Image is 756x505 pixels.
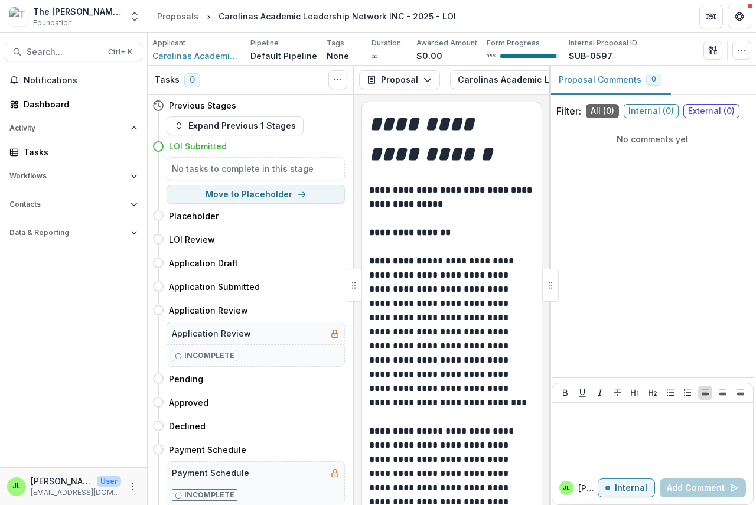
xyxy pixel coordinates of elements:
span: Notifications [24,76,138,86]
p: [PERSON_NAME] L [578,482,598,494]
nav: breadcrumb [152,8,461,25]
h5: Application Review [172,327,251,340]
button: Toggle View Cancelled Tasks [328,70,347,89]
h4: Previous Stages [169,99,236,112]
span: Data & Reporting [9,229,126,237]
button: Align Right [733,386,747,400]
span: 0 [184,73,200,87]
h4: Application Review [169,304,248,317]
button: Open entity switcher [126,5,143,28]
button: Strike [611,386,625,400]
div: Joye Lane [12,483,21,490]
p: Internal [615,483,647,493]
a: Tasks [5,142,142,162]
button: Expand Previous 1 Stages [167,116,304,135]
button: Add Comment [660,478,746,497]
button: Open Data & Reporting [5,223,142,242]
button: Partners [699,5,723,28]
button: Move to Placeholder [167,185,345,204]
a: Carolinas Academic Leadership Network INC [152,50,241,62]
p: SUB-0597 [569,50,612,62]
span: Internal ( 0 ) [624,104,679,118]
p: None [327,50,349,62]
img: The Bolick Foundation [9,7,28,26]
div: Dashboard [24,98,133,110]
button: Heading 2 [646,386,660,400]
button: Open Workflows [5,167,142,185]
button: Heading 1 [628,386,642,400]
p: No comments yet [556,133,749,145]
button: Underline [575,386,589,400]
p: ∞ [372,50,377,62]
h4: Approved [169,396,208,409]
div: Proposals [157,10,198,22]
button: Align Left [698,386,712,400]
h3: Tasks [155,75,180,85]
div: The [PERSON_NAME] Foundation [33,5,122,18]
p: Incomplete [184,350,234,361]
button: Italicize [593,386,607,400]
button: Open Contacts [5,195,142,214]
p: [PERSON_NAME] [31,475,92,487]
button: Carolinas Academic Leadership Network INC - 2025 - LOI [450,70,737,89]
span: Contacts [9,200,126,208]
button: More [126,480,140,494]
h4: Payment Schedule [169,444,246,456]
button: Proposal Comments [549,66,671,95]
button: Internal [598,478,655,497]
span: Search... [27,47,101,57]
div: Joye Lane [563,485,570,491]
p: Filter: [556,104,581,118]
span: Workflows [9,172,126,180]
span: 0 [651,75,656,83]
span: All ( 0 ) [586,104,619,118]
p: User [97,476,121,487]
span: External ( 0 ) [683,104,739,118]
button: Align Center [716,386,730,400]
h4: Pending [169,373,203,385]
h4: Application Draft [169,257,238,269]
div: Carolinas Academic Leadership Network INC - 2025 - LOI [219,10,456,22]
h4: Declined [169,420,206,432]
p: Applicant [152,38,185,48]
p: Duration [372,38,401,48]
h5: Payment Schedule [172,467,249,479]
a: Proposals [152,8,203,25]
p: Internal Proposal ID [569,38,637,48]
p: Awarded Amount [416,38,477,48]
span: Activity [9,124,126,132]
div: Ctrl + K [106,45,135,58]
button: Search... [5,43,142,61]
h5: No tasks to complete in this stage [172,162,340,175]
button: Get Help [728,5,751,28]
button: Proposal [359,70,440,89]
h4: Application Submitted [169,281,260,293]
button: Open Activity [5,119,142,138]
p: 95 % [487,52,496,60]
h4: LOI Submitted [169,140,227,152]
p: Form Progress [487,38,540,48]
button: Bold [558,386,572,400]
button: Bullet List [663,386,677,400]
a: Dashboard [5,95,142,114]
p: Pipeline [250,38,279,48]
button: Ordered List [680,386,695,400]
p: Default Pipeline [250,50,317,62]
span: Foundation [33,18,72,28]
p: Incomplete [184,490,234,500]
h4: LOI Review [169,233,215,246]
p: [EMAIL_ADDRESS][DOMAIN_NAME] [31,487,121,498]
button: Notifications [5,71,142,90]
h4: Placeholder [169,210,219,222]
p: $0.00 [416,50,442,62]
p: Tags [327,38,344,48]
div: Tasks [24,146,133,158]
